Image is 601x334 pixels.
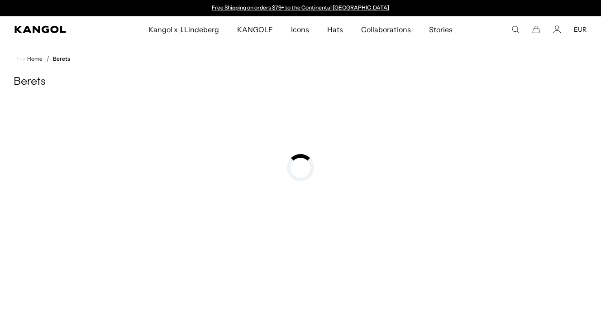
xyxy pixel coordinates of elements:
[553,25,561,34] a: Account
[14,75,587,89] h1: Berets
[17,55,43,63] a: Home
[228,16,282,43] a: KANGOLF
[148,16,219,43] span: Kangol x J.Lindeberg
[327,16,343,43] span: Hats
[14,26,98,33] a: Kangol
[429,16,453,43] span: Stories
[237,16,273,43] span: KANGOLF
[53,56,70,62] a: Berets
[511,25,520,34] summary: Search here
[282,16,318,43] a: Icons
[532,25,540,34] button: Cart
[25,56,43,62] span: Home
[207,5,394,12] div: Announcement
[352,16,420,43] a: Collaborations
[207,5,394,12] div: 1 of 2
[139,16,228,43] a: Kangol x J.Lindeberg
[420,16,462,43] a: Stories
[291,16,309,43] span: Icons
[361,16,410,43] span: Collaborations
[212,4,390,11] a: Free Shipping on orders $79+ to the Continental [GEOGRAPHIC_DATA]
[574,25,587,34] button: EUR
[43,53,49,64] li: /
[207,5,394,12] slideshow-component: Announcement bar
[318,16,352,43] a: Hats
